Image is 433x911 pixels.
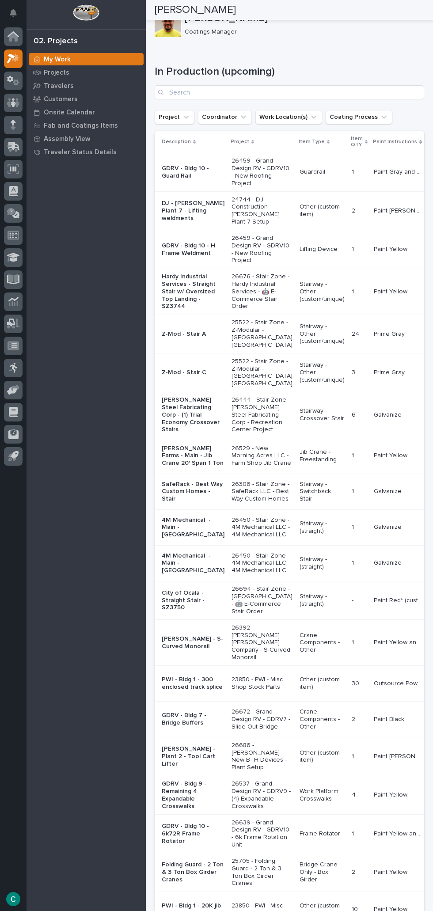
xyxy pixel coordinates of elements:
p: - [352,595,355,604]
div: Notifications [11,9,23,23]
p: Description [162,137,191,147]
p: Travelers [44,82,74,90]
p: 26450 - Stair Zone - 4M Mechanical LLC - 4M Mechanical LLC [232,552,292,574]
a: Fab and Coatings Items [27,119,146,132]
p: Paint Brinkley Red* (custom) [374,751,424,760]
p: 25522 - Stair Zone - Z-Modular - [GEOGRAPHIC_DATA] [GEOGRAPHIC_DATA] [232,319,292,349]
p: [PERSON_NAME] Steel Fabricating Corp - (1) Trial Economy Crossover Stairs [162,396,224,433]
p: 26459 - Grand Design RV - GDRV10 - New Roofing Project [232,157,292,187]
p: Stairway - (straight) [300,593,345,608]
p: [PERSON_NAME] Farms - Main - Jib Crane 20' Span 1 Ton [162,445,224,467]
h1: In Production (upcoming) [155,65,424,78]
p: 1 [352,286,356,296]
p: Paint Brinkley Red* (custom) [374,205,424,215]
p: Jib Crane - Freestanding [300,448,345,463]
p: Paint Black [374,714,406,723]
p: Paint Instructions [373,137,417,147]
button: Work Location(s) [255,110,322,124]
p: 4 [352,790,357,799]
p: 26529 - New Morning Acres LLC - Farm Shop Jib Crane [232,445,292,467]
p: Galvanize [374,558,403,567]
p: Paint Yellow and Paint Gray [374,637,424,646]
button: Coating Process [326,110,392,124]
p: GDRV - Bldg 10 - Guard Rail [162,165,224,180]
p: Onsite Calendar [44,109,95,117]
p: Assembly View [44,135,90,143]
p: 6 [352,410,357,419]
p: 1 [352,450,356,459]
div: Search [155,85,424,99]
p: Fab and Coatings Items [44,122,118,130]
button: users-avatar [4,890,23,908]
p: Work Platform Crosswalks [300,788,345,803]
p: Other (custom item) [300,676,345,691]
p: Paint Yellow [374,286,409,296]
p: Stairway - Switchback Stair [300,481,345,503]
p: PWI - Bldg 1 - 300 enclosed track splice [162,676,224,691]
p: 26672 - Grand Design RV - GDRV7 - Slide Out Bridge [232,708,292,730]
p: Lifting Device [300,246,345,253]
p: 2 [352,205,357,215]
p: 23850 - PWI - Misc Shop Stock Parts [232,676,292,691]
p: Stairway - Crossover Stair [300,407,345,422]
img: Workspace Logo [73,4,99,21]
p: 1 [352,558,356,567]
a: Onsite Calendar [27,106,146,119]
p: [PERSON_NAME] - S-Curved Monorail [162,635,224,650]
p: Item Type [299,137,325,147]
p: Folding Guard - 2 Ton & 3 Ton Box Girder Cranes [162,861,224,883]
p: 30 [352,678,361,687]
a: Traveler Status Details [27,145,146,159]
p: 26686 - [PERSON_NAME] - New BTH Devices - Plant Setup [232,742,292,771]
p: 1 [352,167,356,176]
p: 26306 - Stair Zone - SafeRack LLC - Best Way Custom Homes [232,481,292,503]
a: Customers [27,92,146,106]
p: 1 [352,486,356,495]
p: Bridge Crane Only - Box Girder [300,861,345,883]
p: Crane Components - Other [300,708,345,730]
p: Paint Yellow [374,867,409,876]
p: 2 [352,867,357,876]
p: Stairway - Other (custom/unique) [300,281,345,303]
p: Stairway - (straight) [300,520,345,535]
p: Project [231,137,249,147]
p: 25705 - Folding Guard - 2 Ton & 3 Ton Box Girder Cranes [232,858,292,887]
p: Prime Gray [374,367,406,376]
p: 26694 - Stair Zone - [GEOGRAPHIC_DATA] - 🤖 E-Commerce Stair Order [232,585,292,615]
p: 24 [352,329,361,338]
a: My Work [27,53,146,66]
p: Paint Gray and Paint Yellow [374,167,424,176]
p: Stairway - (straight) [300,556,345,571]
p: 1 [352,244,356,253]
button: Project [155,110,194,124]
p: Z-Mod - Stair A [162,330,224,338]
p: Crane Components - Other [300,632,345,654]
p: Hardy Industrial Services - Straight Stair w/ Oversized Top Landing - SZ3744 [162,273,224,310]
p: 26459 - Grand Design RV - GDRV10 - New Roofing Project [232,235,292,264]
p: Paint Red* (custom) [374,595,424,604]
p: Galvanize [374,410,403,419]
p: Item QTY [351,134,363,150]
p: Customers [44,95,78,103]
p: Outsource Powder Coat [374,678,424,687]
p: 26450 - Stair Zone - 4M Mechanical LLC - 4M Mechanical LLC [232,516,292,539]
p: Paint Yellow [374,244,409,253]
p: Guardrail [300,168,345,176]
p: [PERSON_NAME] - Plant 2 - Tool Cart Lifter [162,745,224,767]
p: GDRV - Bldg 10 - H Frame Weldment [162,242,224,257]
p: SafeRack - Best Way Custom Homes - Stair [162,481,224,503]
p: Coatings Manager [185,28,417,36]
button: Notifications [4,4,23,22]
a: Travelers [27,79,146,92]
p: 26444 - Stair Zone - [PERSON_NAME] Steel Fabricating Corp - Recreation Center Project [232,396,292,433]
p: Other (custom item) [300,749,345,764]
p: Galvanize [374,486,403,495]
p: City of Ocala - Straight Stair - SZ3750 [162,589,224,611]
p: GDRV - Bldg 9 - Remaining 4 Expandable Crosswalks [162,780,224,810]
p: 2 [352,714,357,723]
p: 24744 - DJ Construction - [PERSON_NAME] Plant 7 Setup [232,196,292,226]
button: Coordinator [198,110,252,124]
p: 3 [352,367,357,376]
p: 26537 - Grand Design RV - GDRV9 - (4) Expandable Crosswalks [232,780,292,810]
p: 1 [352,751,356,760]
